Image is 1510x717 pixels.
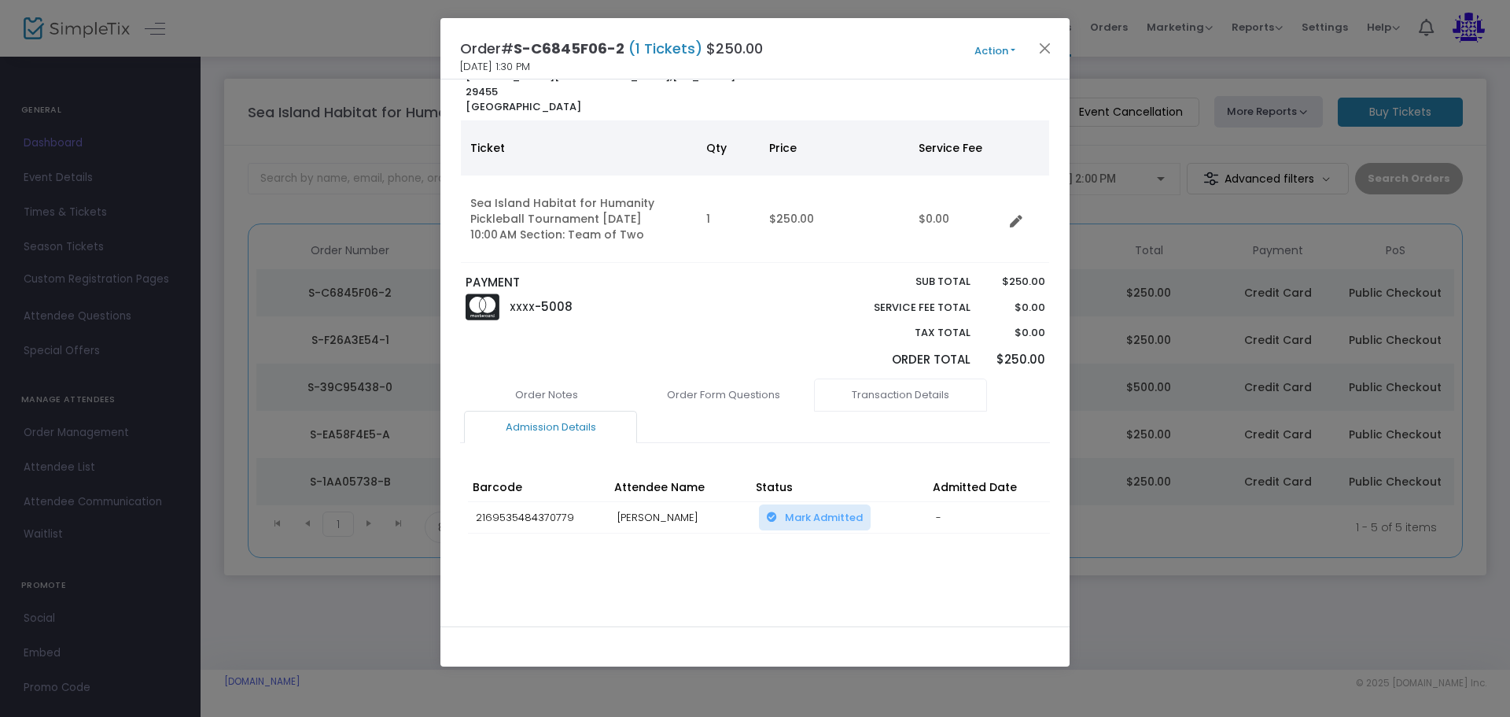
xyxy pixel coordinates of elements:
span: S-C6845F06-2 [514,39,624,58]
p: Sub total [837,274,970,290]
th: Admitted Date [928,475,1070,502]
h4: Order# $250.00 [460,38,763,59]
th: Price [760,120,909,176]
span: [DATE] 1:30 PM [460,59,530,75]
b: [STREET_ADDRESS] [US_STATE] 29455 [GEOGRAPHIC_DATA] [466,54,735,115]
span: Mark Admitted [785,510,863,525]
th: Ticket [461,120,697,176]
p: $0.00 [985,325,1044,341]
p: Order Total [837,351,970,369]
span: (1 Tickets) [624,39,706,58]
a: Order Notes [460,379,633,412]
td: 1 [697,176,760,263]
th: Attendee Name [610,475,751,502]
a: Transaction Details [814,379,987,412]
p: $250.00 [985,351,1044,369]
a: Admission Details [464,411,637,444]
p: Service Fee Total [837,300,970,316]
span: XXXX [510,301,535,314]
th: Qty [697,120,760,176]
td: $0.00 [909,176,1004,263]
td: [PERSON_NAME] [610,501,751,534]
span: -5008 [535,298,573,315]
td: $250.00 [760,176,909,263]
p: $0.00 [985,300,1044,316]
p: $250.00 [985,274,1044,290]
td: Sea Island Habitat for Humanity Pickleball Tournament [DATE] 10:00 AM Section: Team of Two [461,176,697,263]
p: PAYMENT [466,274,748,292]
td: - [928,501,1070,534]
td: 2169535484370779 [468,501,610,534]
div: Data table [461,120,1049,263]
a: Order Form Questions [637,379,810,412]
button: Close [1035,38,1055,58]
button: Action [948,43,1042,60]
th: Service Fee [909,120,1004,176]
th: Status [751,475,928,502]
p: Tax Total [837,325,970,341]
th: Barcode [468,475,610,502]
